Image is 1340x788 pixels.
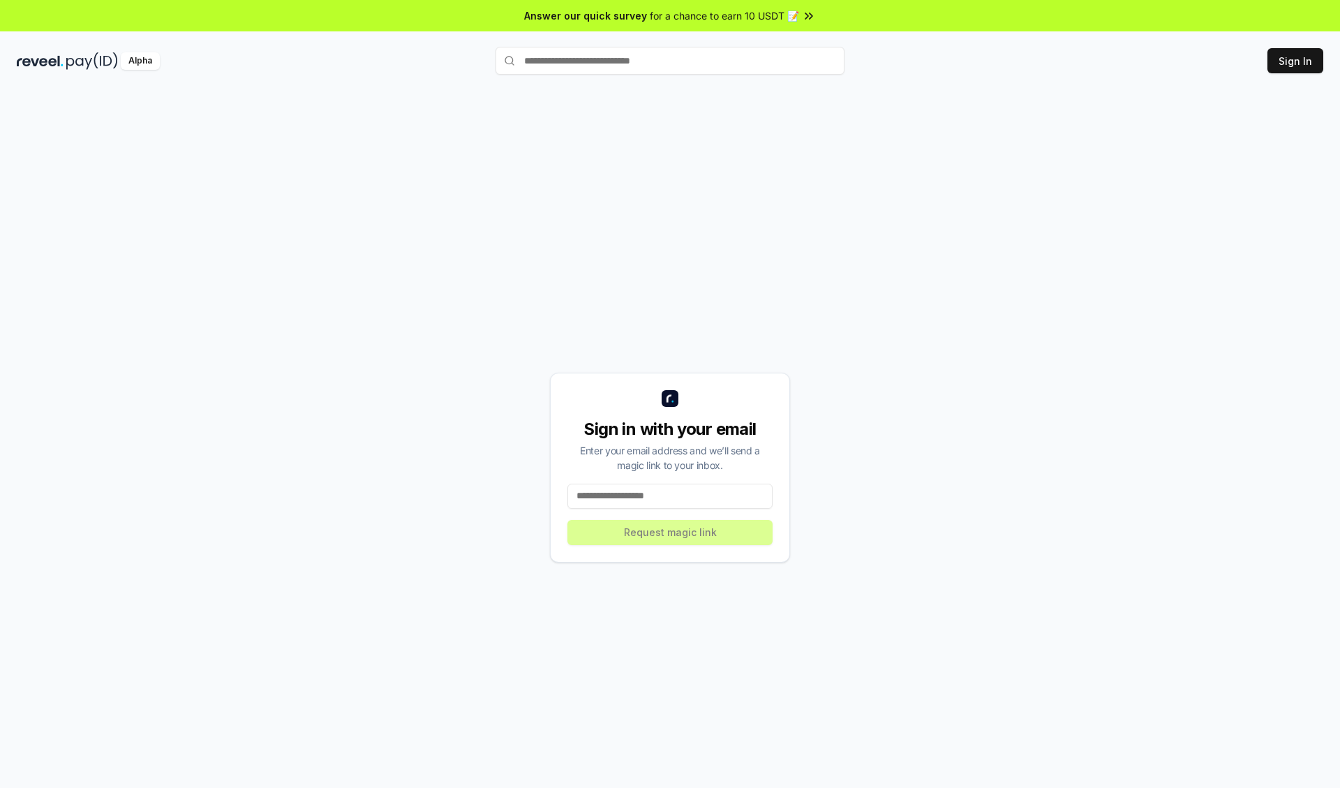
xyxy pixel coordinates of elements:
img: logo_small [662,390,678,407]
img: pay_id [66,52,118,70]
span: Answer our quick survey [524,8,647,23]
div: Sign in with your email [567,418,773,440]
button: Sign In [1267,48,1323,73]
div: Enter your email address and we’ll send a magic link to your inbox. [567,443,773,473]
div: Alpha [121,52,160,70]
img: reveel_dark [17,52,64,70]
span: for a chance to earn 10 USDT 📝 [650,8,799,23]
